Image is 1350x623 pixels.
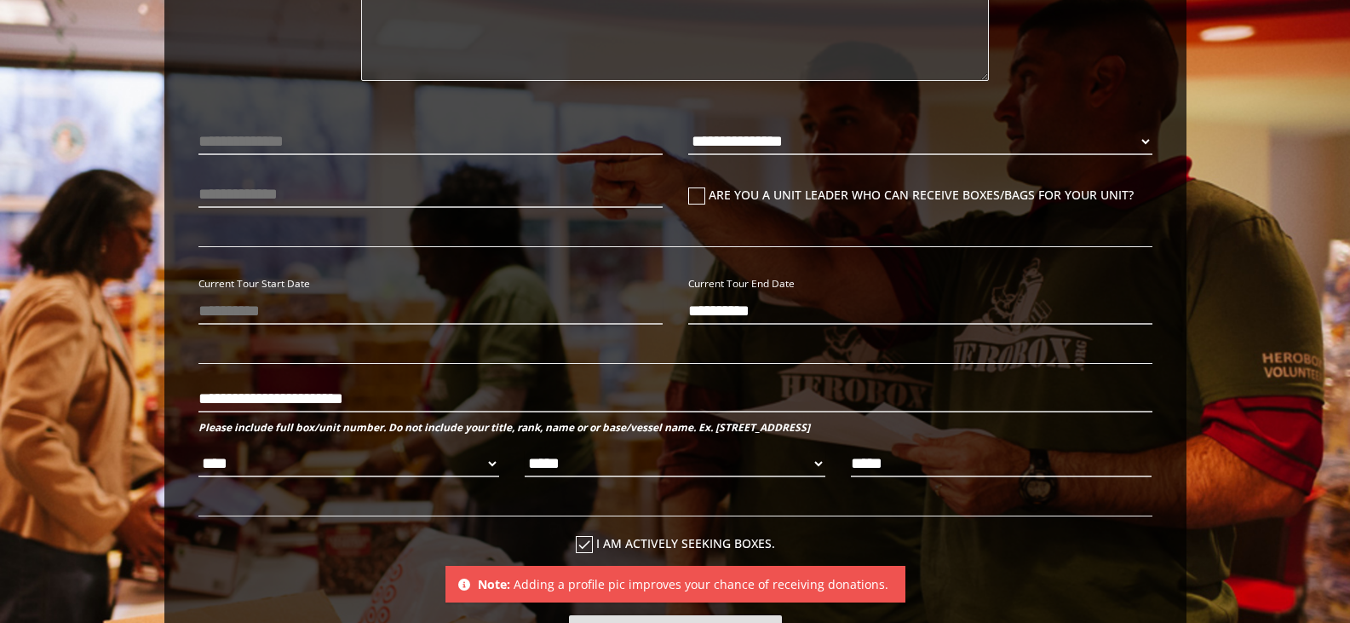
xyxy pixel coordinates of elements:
[478,576,510,592] b: Note:
[198,534,1152,553] label: I am actively seeking boxes.
[198,420,810,435] b: Please include full box/unit number. Do not include your title, rank, name or or base/vessel name...
[576,536,593,553] i: check
[514,576,888,592] span: Adding a profile pic improves your chance of receiving donations.
[688,276,795,290] small: Current Tour End Date
[198,276,310,290] small: Current Tour Start Date
[688,185,1152,205] label: Are you a unit leader who can receive boxes/bags for your unit?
